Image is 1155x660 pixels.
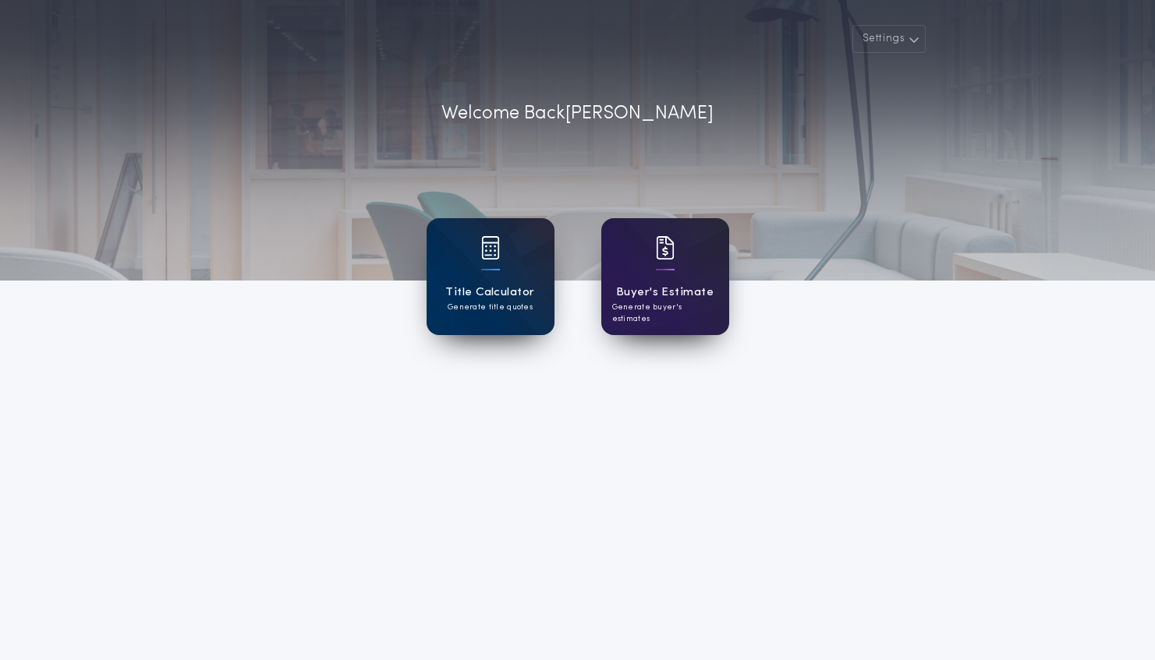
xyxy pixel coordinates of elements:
a: card iconBuyer's EstimateGenerate buyer's estimates [601,218,729,335]
p: Generate title quotes [448,302,533,313]
button: Settings [852,25,926,53]
a: card iconTitle CalculatorGenerate title quotes [427,218,554,335]
p: Generate buyer's estimates [612,302,718,325]
img: card icon [656,236,675,259]
h1: Buyer's Estimate [616,284,714,302]
h1: Title Calculator [445,284,534,302]
p: Welcome Back [PERSON_NAME] [441,100,714,128]
img: card icon [481,236,500,259]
